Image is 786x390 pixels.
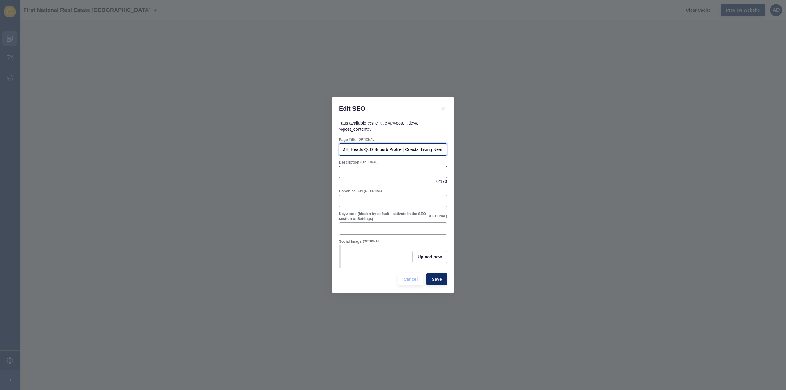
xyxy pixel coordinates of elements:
label: Keywords (hidden by default - activate in the SEO section of Settings) [339,211,428,221]
h1: Edit SEO [339,105,432,113]
label: Page Title [339,137,356,142]
button: Save [426,273,447,285]
span: (OPTIONAL) [357,137,375,142]
span: 0 [436,178,439,184]
span: (OPTIONAL) [360,160,378,164]
span: (OPTIONAL) [429,214,447,218]
span: (OPTIONAL) [364,189,382,193]
span: (OPTIONAL) [363,239,380,244]
span: Cancel [403,276,418,282]
label: Social Image [339,239,361,244]
span: / [439,178,440,184]
button: Upload new [412,251,447,263]
button: Cancel [398,273,423,285]
label: Description [339,160,359,165]
code: %post_content% [339,127,371,132]
code: %post_title% [392,121,417,125]
code: %site_title% [368,121,391,125]
span: Tags available: , , [339,121,418,132]
label: Canonical Url [339,189,363,194]
span: Save [432,276,442,282]
span: 170 [440,178,447,184]
span: Upload new [418,254,442,260]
